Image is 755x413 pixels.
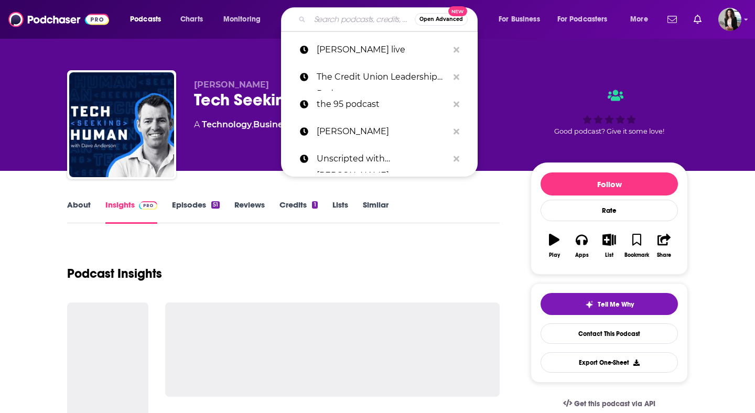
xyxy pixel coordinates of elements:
[312,201,317,209] div: 1
[541,293,678,315] button: tell me why sparkleTell Me Why
[281,118,478,145] a: [PERSON_NAME]
[575,252,589,258] div: Apps
[363,200,389,224] a: Similar
[317,36,448,63] p: Susie Larson live
[291,7,488,31] div: Search podcasts, credits, & more...
[448,6,467,16] span: New
[605,252,613,258] div: List
[332,200,348,224] a: Lists
[623,11,661,28] button: open menu
[541,172,678,195] button: Follow
[105,200,157,224] a: InsightsPodchaser Pro
[279,200,317,224] a: Credits1
[67,266,162,281] h1: Podcast Insights
[574,399,655,408] span: Get this podcast via API
[172,200,220,224] a: Episodes51
[194,80,269,90] span: [PERSON_NAME]
[651,227,678,265] button: Share
[554,127,664,135] span: Good podcast? Give it some love!
[415,13,468,26] button: Open AdvancedNew
[317,63,448,91] p: The Credit Union Leadership Podcast
[281,36,478,63] a: [PERSON_NAME] live
[531,80,688,145] div: Good podcast? Give it some love!
[202,119,252,129] a: Technology
[317,145,448,172] p: Unscripted with Aaron Conrad
[194,118,386,131] div: A podcast
[216,11,274,28] button: open menu
[67,200,91,224] a: About
[317,118,448,145] p: joe rogan
[541,352,678,373] button: Export One-Sheet
[596,227,623,265] button: List
[541,200,678,221] div: Rate
[281,63,478,91] a: The Credit Union Leadership Podcast
[630,12,648,27] span: More
[211,201,220,209] div: 51
[180,12,203,27] span: Charts
[491,11,553,28] button: open menu
[568,227,595,265] button: Apps
[718,8,741,31] button: Show profile menu
[69,72,174,177] img: Tech Seeking Human
[252,119,253,129] span: ,
[234,200,265,224] a: Reviews
[598,300,634,309] span: Tell Me Why
[419,17,463,22] span: Open Advanced
[174,11,209,28] a: Charts
[281,91,478,118] a: the 95 podcast
[718,8,741,31] img: User Profile
[549,252,560,258] div: Play
[623,227,650,265] button: Bookmark
[557,12,608,27] span: For Podcasters
[139,201,157,210] img: Podchaser Pro
[551,11,623,28] button: open menu
[281,145,478,172] a: Unscripted with [PERSON_NAME]
[253,119,292,129] a: Business
[8,9,109,29] img: Podchaser - Follow, Share and Rate Podcasts
[123,11,175,28] button: open menu
[223,12,261,27] span: Monitoring
[130,12,161,27] span: Podcasts
[657,252,671,258] div: Share
[624,252,649,258] div: Bookmark
[541,323,678,344] a: Contact This Podcast
[718,8,741,31] span: Logged in as ElizabethCole
[317,91,448,118] p: the 95 podcast
[585,300,594,309] img: tell me why sparkle
[541,227,568,265] button: Play
[499,12,540,27] span: For Business
[310,11,415,28] input: Search podcasts, credits, & more...
[689,10,706,28] a: Show notifications dropdown
[663,10,681,28] a: Show notifications dropdown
